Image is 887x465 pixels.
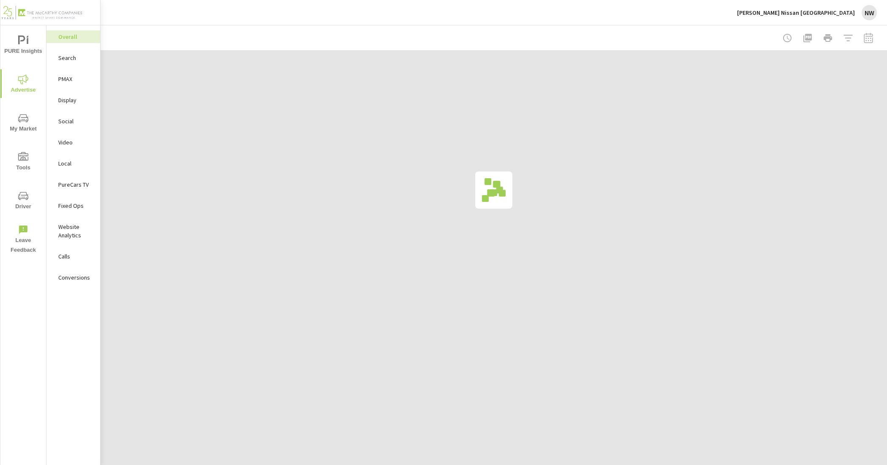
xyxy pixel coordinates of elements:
[862,5,877,20] div: NW
[58,117,93,125] p: Social
[3,35,44,56] span: PURE Insights
[58,273,93,282] p: Conversions
[3,225,44,255] span: Leave Feedback
[58,96,93,104] p: Display
[46,178,100,191] div: PureCars TV
[58,138,93,147] p: Video
[46,199,100,212] div: Fixed Ops
[46,115,100,128] div: Social
[737,9,855,16] p: [PERSON_NAME] Nissan [GEOGRAPHIC_DATA]
[3,74,44,95] span: Advertise
[46,220,100,242] div: Website Analytics
[58,223,93,239] p: Website Analytics
[58,201,93,210] p: Fixed Ops
[3,152,44,173] span: Tools
[3,191,44,212] span: Driver
[46,73,100,85] div: PMAX
[58,75,93,83] p: PMAX
[46,250,100,263] div: Calls
[3,113,44,134] span: My Market
[0,25,46,258] div: nav menu
[58,252,93,261] p: Calls
[46,271,100,284] div: Conversions
[46,30,100,43] div: Overall
[58,33,93,41] p: Overall
[58,159,93,168] p: Local
[46,136,100,149] div: Video
[58,54,93,62] p: Search
[46,52,100,64] div: Search
[46,94,100,106] div: Display
[58,180,93,189] p: PureCars TV
[46,157,100,170] div: Local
